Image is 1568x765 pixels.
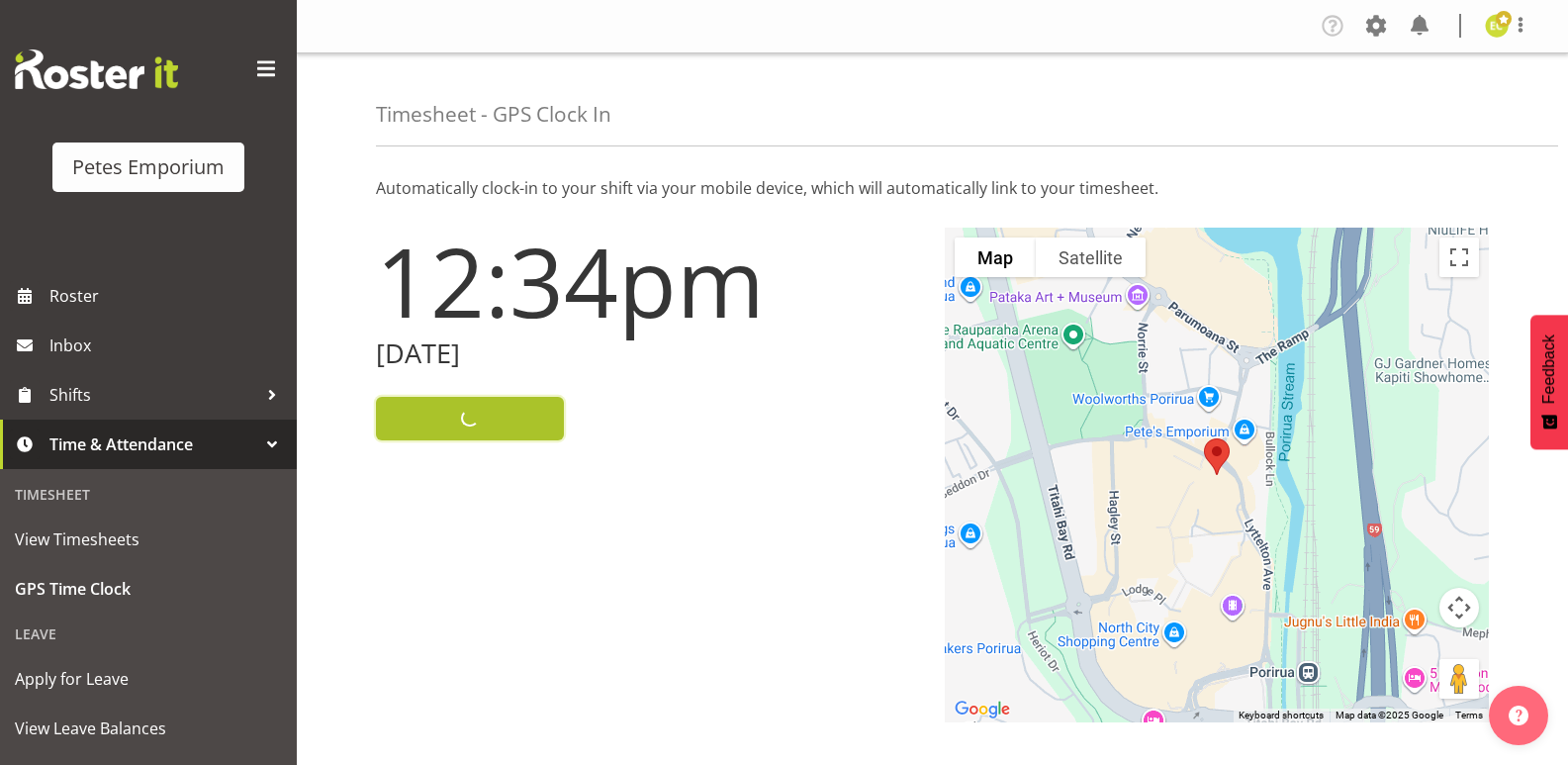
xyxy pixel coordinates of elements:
[5,515,292,564] a: View Timesheets
[5,564,292,614] a: GPS Time Clock
[955,238,1036,277] button: Show street map
[950,697,1015,722] a: Open this area in Google Maps (opens a new window)
[15,49,178,89] img: Rosterit website logo
[1439,588,1479,627] button: Map camera controls
[49,331,287,360] span: Inbox
[49,380,257,410] span: Shifts
[1455,710,1483,720] a: Terms (opens in new tab)
[376,338,921,369] h2: [DATE]
[950,697,1015,722] img: Google
[15,714,282,743] span: View Leave Balances
[15,525,282,554] span: View Timesheets
[5,474,292,515] div: Timesheet
[49,281,287,311] span: Roster
[49,430,257,459] span: Time & Attendance
[376,228,921,335] h1: 12:34pm
[1485,14,1509,38] img: emma-croft7499.jpg
[5,614,292,654] div: Leave
[15,664,282,694] span: Apply for Leave
[376,103,611,126] h4: Timesheet - GPS Clock In
[1439,659,1479,699] button: Drag Pegman onto the map to open Street View
[1036,238,1146,277] button: Show satellite imagery
[15,574,282,604] span: GPS Time Clock
[1540,335,1558,404] span: Feedback
[1336,710,1443,720] span: Map data ©2025 Google
[1439,238,1479,277] button: Toggle fullscreen view
[1239,709,1324,722] button: Keyboard shortcuts
[376,176,1489,200] p: Automatically clock-in to your shift via your mobile device, which will automatically link to you...
[1509,706,1528,725] img: help-xxl-2.png
[5,704,292,753] a: View Leave Balances
[1530,315,1568,449] button: Feedback - Show survey
[5,654,292,704] a: Apply for Leave
[72,152,225,182] div: Petes Emporium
